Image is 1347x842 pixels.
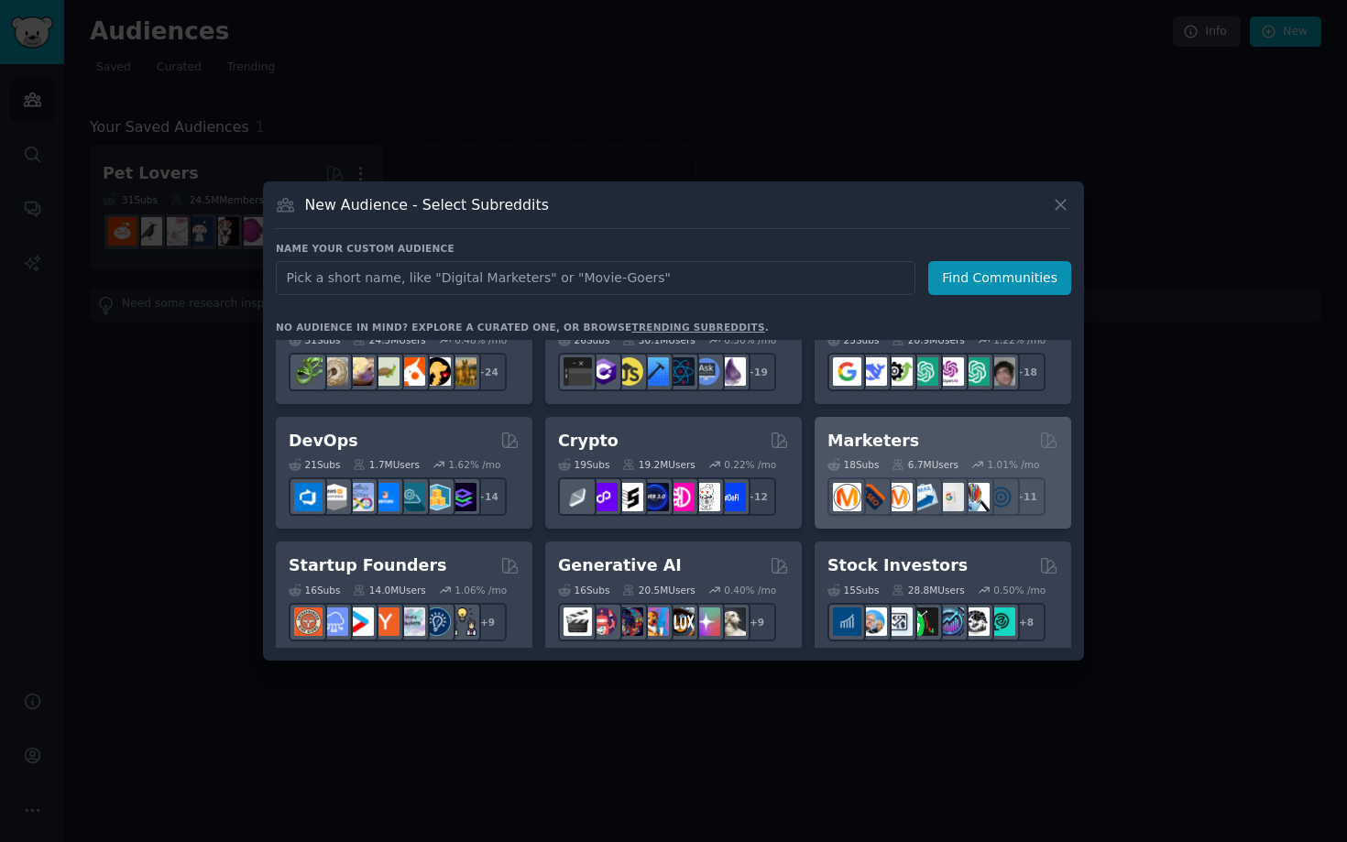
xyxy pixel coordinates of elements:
[987,607,1015,636] img: technicalanalysis
[717,357,746,386] img: elixir
[936,357,964,386] img: OpenAIDev
[345,607,374,636] img: startup
[910,483,938,511] img: Emailmarketing
[738,477,776,516] div: + 12
[397,357,425,386] img: cockatiel
[294,357,323,386] img: herpetology
[448,357,476,386] img: dogbreed
[589,607,618,636] img: dalle2
[353,584,425,596] div: 14.0M Users
[564,607,592,636] img: aivideo
[615,483,643,511] img: ethstaker
[558,334,609,346] div: 26 Sub s
[961,483,990,511] img: MarketingResearch
[859,483,887,511] img: bigseo
[345,357,374,386] img: leopardgeckos
[468,477,507,516] div: + 14
[353,334,425,346] div: 24.5M Users
[641,483,669,511] img: web3
[738,353,776,391] div: + 19
[666,607,695,636] img: FluxAI
[558,554,682,577] h2: Generative AI
[641,357,669,386] img: iOSProgramming
[631,322,764,333] a: trending subreddits
[936,483,964,511] img: googleads
[558,584,609,596] div: 16 Sub s
[833,483,861,511] img: content_marketing
[987,483,1015,511] img: OnlineMarketing
[833,357,861,386] img: GoogleGeminiAI
[666,357,695,386] img: reactnative
[892,458,958,471] div: 6.7M Users
[589,483,618,511] img: 0xPolygon
[622,458,695,471] div: 19.2M Users
[827,584,879,596] div: 15 Sub s
[622,584,695,596] div: 20.5M Users
[928,261,1071,295] button: Find Communities
[724,334,776,346] div: 0.30 % /mo
[1007,603,1046,641] div: + 8
[289,458,340,471] div: 21 Sub s
[641,607,669,636] img: sdforall
[320,607,348,636] img: SaaS
[289,554,446,577] h2: Startup Founders
[289,584,340,596] div: 16 Sub s
[276,261,915,295] input: Pick a short name, like "Digital Marketers" or "Movie-Goers"
[666,483,695,511] img: defiblockchain
[827,458,879,471] div: 18 Sub s
[859,357,887,386] img: DeepSeek
[371,607,400,636] img: ycombinator
[468,603,507,641] div: + 9
[448,483,476,511] img: PlatformEngineers
[961,357,990,386] img: chatgpt_prompts_
[892,334,964,346] div: 20.9M Users
[884,357,913,386] img: AItoolsCatalog
[1007,477,1046,516] div: + 11
[353,458,420,471] div: 1.7M Users
[724,458,776,471] div: 0.22 % /mo
[397,607,425,636] img: indiehackers
[468,353,507,391] div: + 24
[884,483,913,511] img: AskMarketing
[827,334,879,346] div: 25 Sub s
[422,357,451,386] img: PetAdvice
[422,607,451,636] img: Entrepreneurship
[448,607,476,636] img: growmybusiness
[936,607,964,636] img: StocksAndTrading
[717,483,746,511] img: defi_
[993,584,1046,596] div: 0.50 % /mo
[993,334,1046,346] div: 1.22 % /mo
[892,584,964,596] div: 28.8M Users
[988,458,1040,471] div: 1.01 % /mo
[987,357,1015,386] img: ArtificalIntelligence
[294,607,323,636] img: EntrepreneurRideAlong
[724,584,776,596] div: 0.40 % /mo
[692,483,720,511] img: CryptoNews
[320,357,348,386] img: ballpython
[320,483,348,511] img: AWS_Certified_Experts
[692,607,720,636] img: starryai
[827,554,968,577] h2: Stock Investors
[961,607,990,636] img: swingtrading
[294,483,323,511] img: azuredevops
[422,483,451,511] img: aws_cdk
[454,334,507,346] div: 0.48 % /mo
[615,357,643,386] img: learnjavascript
[289,334,340,346] div: 31 Sub s
[289,430,358,453] h2: DevOps
[884,607,913,636] img: Forex
[558,430,619,453] h2: Crypto
[276,242,1071,255] h3: Name your custom audience
[827,430,919,453] h2: Marketers
[345,483,374,511] img: Docker_DevOps
[738,603,776,641] div: + 9
[454,584,507,596] div: 1.06 % /mo
[692,357,720,386] img: AskComputerScience
[564,357,592,386] img: software
[558,458,609,471] div: 19 Sub s
[1007,353,1046,391] div: + 18
[589,357,618,386] img: csharp
[622,334,695,346] div: 30.1M Users
[910,357,938,386] img: chatgpt_promptDesign
[371,357,400,386] img: turtle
